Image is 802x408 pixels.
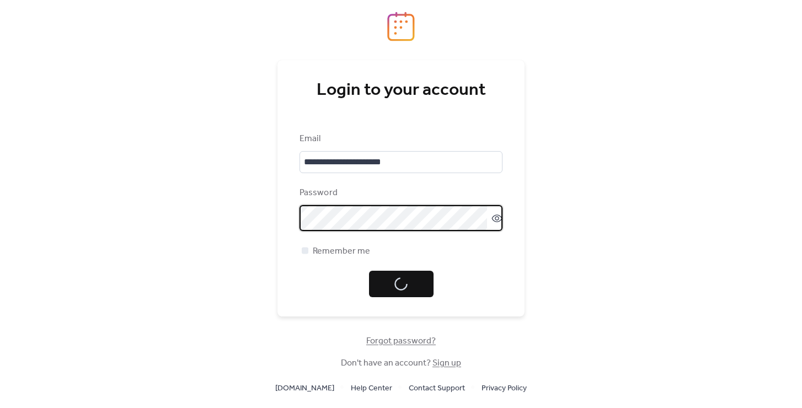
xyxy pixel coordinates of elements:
[409,382,465,395] span: Contact Support
[300,132,500,146] div: Email
[351,382,392,395] span: Help Center
[366,338,436,344] a: Forgot password?
[275,381,334,395] a: [DOMAIN_NAME]
[275,382,334,395] span: [DOMAIN_NAME]
[482,381,527,395] a: Privacy Policy
[432,355,461,372] a: Sign up
[387,12,415,41] img: logo
[482,382,527,395] span: Privacy Policy
[341,357,461,370] span: Don't have an account?
[351,381,392,395] a: Help Center
[366,335,436,348] span: Forgot password?
[300,186,500,200] div: Password
[300,79,502,101] div: Login to your account
[409,381,465,395] a: Contact Support
[313,245,370,258] span: Remember me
